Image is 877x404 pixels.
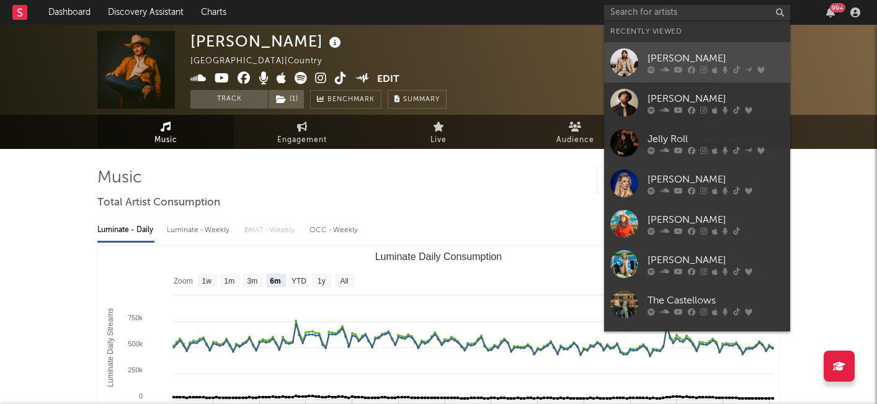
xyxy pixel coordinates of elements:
[604,42,790,83] a: [PERSON_NAME]
[174,277,193,285] text: Zoom
[139,392,143,400] text: 0
[604,123,790,163] a: Jelly Roll
[292,277,306,285] text: YTD
[106,308,115,387] text: Luminate Daily Streams
[556,133,594,148] span: Audience
[310,90,381,109] a: Benchmark
[97,220,154,241] div: Luminate - Daily
[268,90,305,109] span: ( 1 )
[270,277,280,285] text: 6m
[604,83,790,123] a: [PERSON_NAME]
[648,51,784,66] div: [PERSON_NAME]
[318,277,326,285] text: 1y
[377,72,399,88] button: Edit
[597,176,728,186] input: Search by song name or URL
[826,7,835,17] button: 99+
[190,54,336,69] div: [GEOGRAPHIC_DATA] | Country
[269,90,304,109] button: (1)
[97,115,234,149] a: Music
[327,92,375,107] span: Benchmark
[430,133,447,148] span: Live
[648,293,784,308] div: The Castellows
[97,195,220,210] span: Total Artist Consumption
[388,90,447,109] button: Summary
[190,90,268,109] button: Track
[190,31,344,52] div: [PERSON_NAME]
[648,172,784,187] div: [PERSON_NAME]
[648,132,784,146] div: Jelly Roll
[648,212,784,227] div: [PERSON_NAME]
[610,24,784,39] div: Recently Viewed
[604,163,790,204] a: [PERSON_NAME]
[154,133,177,148] span: Music
[128,366,143,374] text: 250k
[604,284,790,325] a: The Castellows
[370,115,507,149] a: Live
[225,277,235,285] text: 1m
[403,96,440,103] span: Summary
[234,115,370,149] a: Engagement
[277,133,327,148] span: Engagement
[604,325,790,365] a: [PERSON_NAME]
[648,253,784,267] div: [PERSON_NAME]
[247,277,258,285] text: 3m
[604,5,790,20] input: Search for artists
[830,3,845,12] div: 99 +
[202,277,212,285] text: 1w
[128,314,143,321] text: 750k
[507,115,643,149] a: Audience
[604,204,790,244] a: [PERSON_NAME]
[128,340,143,348] text: 500k
[340,277,348,285] text: All
[167,220,232,241] div: Luminate - Weekly
[375,251,502,262] text: Luminate Daily Consumption
[648,91,784,106] div: [PERSON_NAME]
[309,220,359,241] div: OCC - Weekly
[604,244,790,284] a: [PERSON_NAME]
